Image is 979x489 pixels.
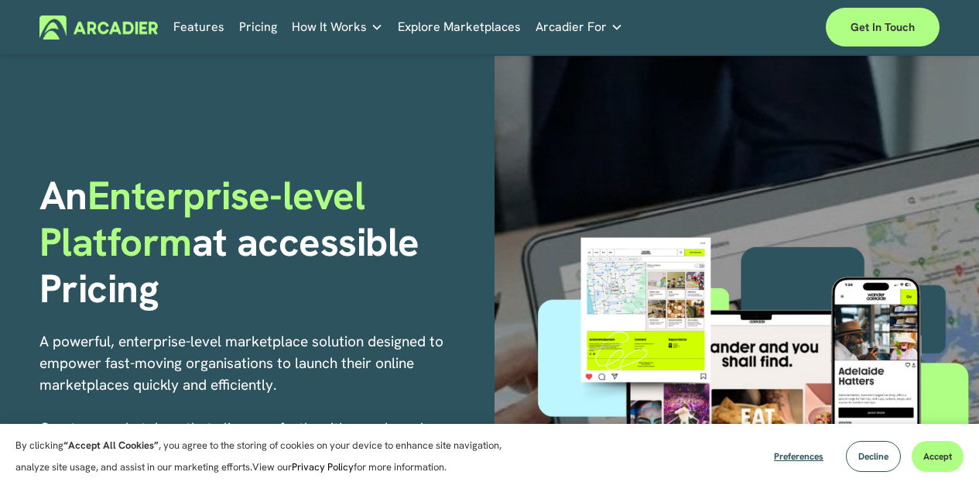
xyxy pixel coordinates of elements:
a: Features [173,15,224,40]
span: How It Works [292,16,367,38]
iframe: Chat Widget [902,415,979,489]
span: Decline [858,450,888,463]
h1: An at accessible Pricing [39,172,484,312]
a: Explore Marketplaces [398,15,521,40]
a: Privacy Policy [292,460,354,474]
button: Decline [846,441,901,472]
strong: “Accept All Cookies” [63,439,159,452]
a: Pricing [239,15,277,40]
p: By clicking , you agree to the storing of cookies on your device to enhance site navigation, anal... [15,435,519,478]
img: Arcadier [39,15,158,40]
span: Arcadier For [536,16,607,38]
a: folder dropdown [536,15,623,40]
span: Enterprise-level Platform [39,170,375,267]
span: Preferences [774,450,823,463]
button: Preferences [762,441,835,472]
a: folder dropdown [292,15,383,40]
a: Get in touch [826,8,940,46]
